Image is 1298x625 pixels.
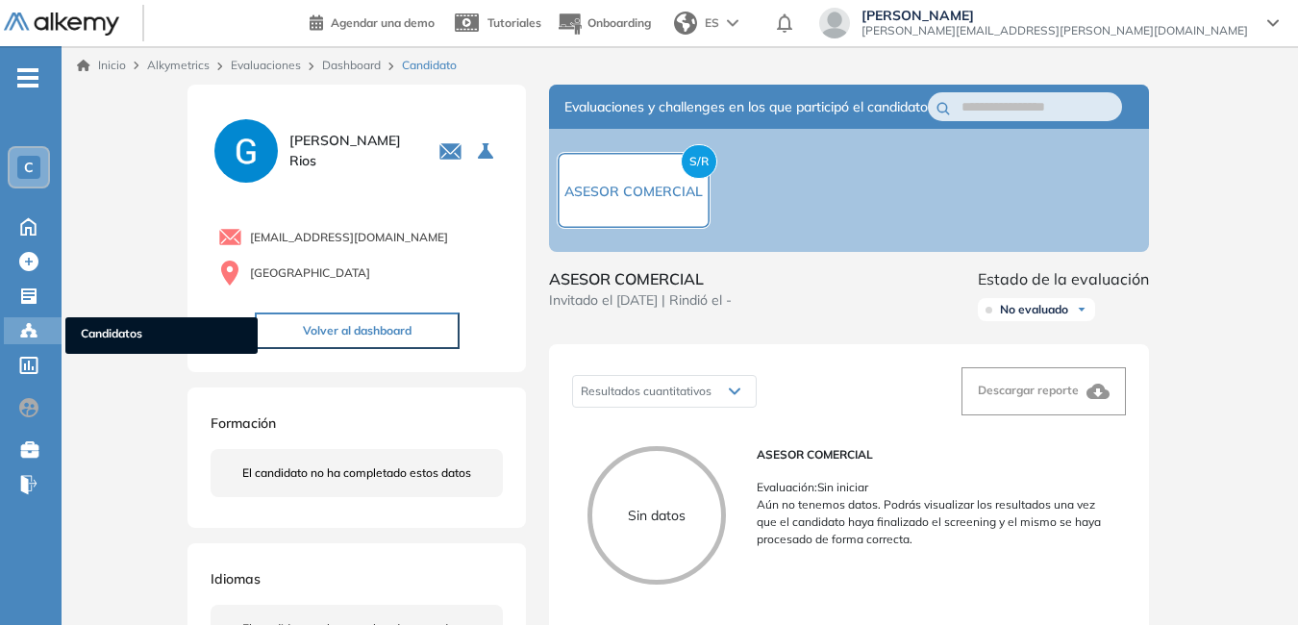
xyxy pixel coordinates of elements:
[861,8,1248,23] span: [PERSON_NAME]
[757,496,1111,548] p: Aún no tenemos datos. Podrás visualizar los resultados una vez que el candidato haya finalizado e...
[681,144,717,179] span: S/R
[549,267,732,290] span: ASESOR COMERCIAL
[4,12,119,37] img: Logo
[861,23,1248,38] span: [PERSON_NAME][EMAIL_ADDRESS][PERSON_NAME][DOMAIN_NAME]
[757,446,1111,463] span: ASESOR COMERCIAL
[978,267,1149,290] span: Estado de la evaluación
[211,570,261,587] span: Idiomas
[549,290,732,311] span: Invitado el [DATE] | Rindió el -
[250,264,370,282] span: [GEOGRAPHIC_DATA]
[242,464,471,482] span: El candidato no ha completado estos datos
[147,58,210,72] span: Alkymetrics
[81,325,242,346] span: Candidatos
[331,15,435,30] span: Agendar una demo
[255,312,460,349] button: Volver al dashboard
[289,131,415,171] span: [PERSON_NAME] Rios
[250,229,448,246] span: [EMAIL_ADDRESS][DOMAIN_NAME]
[557,3,651,44] button: Onboarding
[961,367,1126,415] button: Descargar reporte
[487,15,541,30] span: Tutoriales
[592,506,721,526] p: Sin datos
[24,160,34,175] span: C
[1076,304,1087,315] img: Ícono de flecha
[17,76,38,80] i: -
[1000,302,1068,317] span: No evaluado
[705,14,719,32] span: ES
[757,479,1111,496] p: Evaluación : Sin iniciar
[581,384,711,398] span: Resultados cuantitativos
[211,115,282,187] img: PROFILE_MENU_LOGO_USER
[211,414,276,432] span: Formación
[231,58,301,72] a: Evaluaciones
[310,10,435,33] a: Agendar una demo
[978,383,1079,397] span: Descargar reporte
[564,183,703,200] span: ASESOR COMERCIAL
[674,12,697,35] img: world
[587,15,651,30] span: Onboarding
[402,57,457,74] span: Candidato
[727,19,738,27] img: arrow
[564,97,928,117] span: Evaluaciones y challenges en los que participó el candidato
[322,58,381,72] a: Dashboard
[77,57,126,74] a: Inicio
